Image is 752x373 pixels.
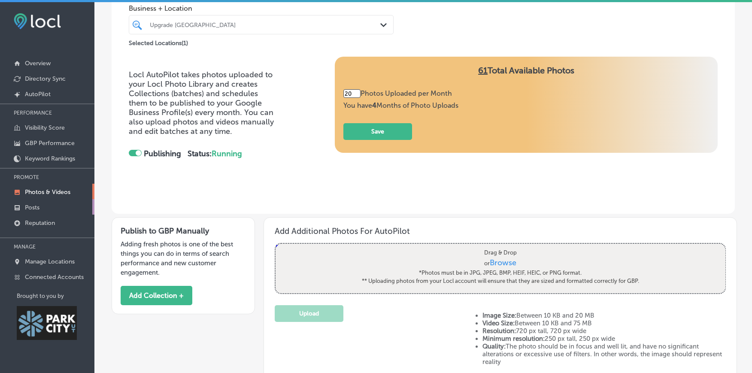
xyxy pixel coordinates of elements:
h3: Add Additional Photos For AutoPilot [275,226,726,236]
p: Manage Locations [25,258,75,265]
strong: Resolution: [482,327,516,335]
strong: Quality: [482,343,506,350]
p: Locl AutoPilot takes photos uploaded to your Locl Photo Library and creates Collections (batches)... [129,70,276,136]
strong: Video Size: [482,319,515,327]
p: Posts [25,204,39,211]
li: Between 10 KB and 20 MB [482,312,726,319]
p: Visibility Score [25,124,65,131]
p: AutoPilot [25,91,51,98]
p: Brought to you by [17,293,94,299]
span: You have Months of Photo Uploads [343,101,458,109]
span: 61 [478,65,488,76]
img: Park City [17,306,77,340]
strong: Image Size: [482,312,516,319]
li: 720 px tall, 720 px wide [482,327,726,335]
h3: Publish to GBP Manually [121,226,246,236]
input: 10 [343,89,361,98]
p: Connected Accounts [25,273,84,281]
p: Photos & Videos [25,188,70,196]
p: Directory Sync [25,75,66,82]
li: Between 10 KB and 75 MB [482,319,726,327]
img: fda3e92497d09a02dc62c9cd864e3231.png [14,13,61,29]
p: Selected Locations ( 1 ) [129,36,188,47]
li: The photo should be in focus and well lit, and have no significant alterations or excessive use o... [482,343,726,366]
strong: Minimum resolution: [482,335,545,343]
p: Reputation [25,219,55,227]
p: Overview [25,60,51,67]
b: 4 [372,101,376,109]
button: Save [343,123,412,140]
button: Upload [275,305,343,322]
p: Keyword Rankings [25,155,75,162]
p: GBP Performance [25,139,75,147]
h4: Total Available Photos [343,65,709,89]
div: Photos Uploaded per Month [343,89,458,98]
span: Business + Location [129,4,394,12]
button: Add Collection + [121,286,192,305]
strong: Publishing [144,149,181,158]
li: 250 px tall, 250 px wide [482,335,726,343]
div: Upgrade [GEOGRAPHIC_DATA] [150,21,381,28]
span: Browse [490,258,516,267]
span: Running [212,149,242,158]
strong: Status: [188,149,242,158]
p: Adding fresh photos is one of the best things you can do in terms of search performance and new c... [121,240,246,277]
label: Drag & Drop or *Photos must be in JPG, JPEG, BMP, HEIF, HEIC, or PNG format. ** Uploading photos ... [359,246,642,288]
